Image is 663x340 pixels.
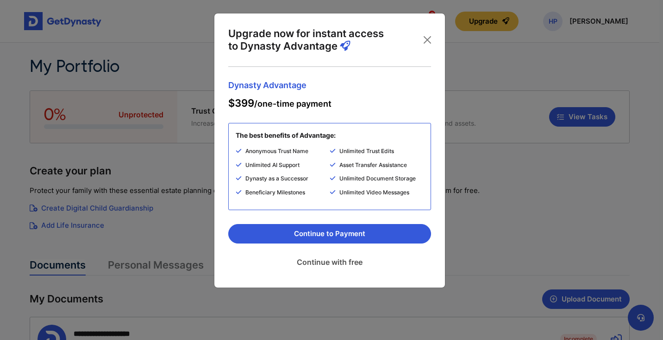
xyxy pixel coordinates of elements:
[236,174,330,188] li: Dynasty as a Successor
[228,27,390,52] p: Upgrade now for instant access to Dynasty Advantage
[228,81,431,90] span: Dynasty Advantage
[236,147,330,160] li: Anonymous Trust Name
[330,174,424,188] li: Unlimited Document Storage
[330,147,424,160] li: Unlimited Trust Edits
[228,97,254,109] span: $399
[228,224,431,244] button: Continue to Payment
[228,97,331,109] span: /one-time payment
[420,32,435,47] button: Close
[236,188,330,203] li: Beneficiary Milestones
[228,250,431,274] a: Continue with free
[236,160,330,174] li: Unlimited AI Support
[236,131,336,140] p: The best benefits of Advantage:
[330,188,424,203] li: Unlimited Video Messages
[330,160,424,174] li: Asset Transfer Assistance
